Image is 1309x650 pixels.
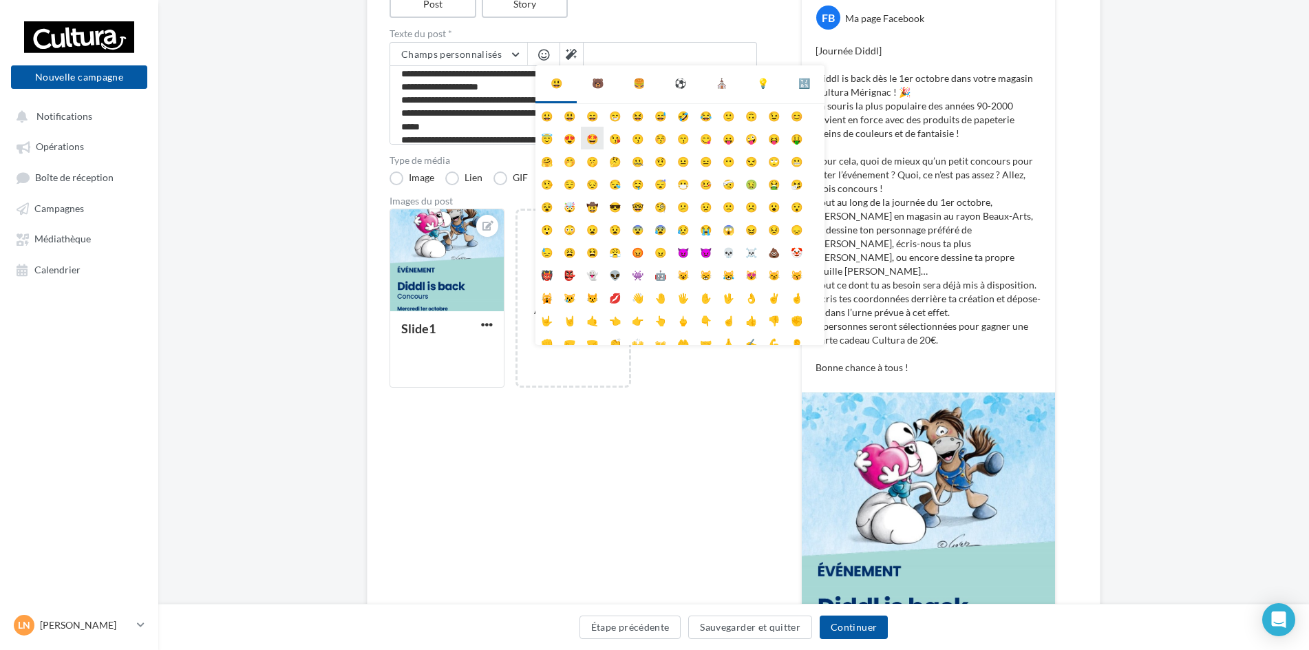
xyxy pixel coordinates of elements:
[649,331,672,354] li: 👐
[8,103,145,128] button: Notifications
[694,104,717,127] li: 😂
[604,218,626,240] li: 😧
[626,104,649,127] li: 😆
[626,331,649,354] li: 🙌
[36,141,84,153] span: Opérations
[8,257,150,282] a: Calendrier
[592,76,604,90] div: 🐻
[672,240,694,263] li: 😈
[401,321,436,336] div: Slide1
[626,286,649,308] li: 👋
[820,616,888,639] button: Continuer
[626,172,649,195] li: 🤤
[694,331,717,354] li: 🤝
[717,218,740,240] li: 😱
[649,286,672,308] li: 🤚
[672,127,694,149] li: 😙
[579,616,681,639] button: Étape précédente
[740,149,763,172] li: 😒
[717,149,740,172] li: 😶
[558,195,581,218] li: 🤯
[11,612,147,638] a: Ln [PERSON_NAME]
[785,240,808,263] li: 🤡
[558,263,581,286] li: 👺
[763,127,785,149] li: 😝
[717,240,740,263] li: 💀
[672,331,694,354] li: 🤲
[581,240,604,263] li: 😫
[740,331,763,354] li: ✍
[785,127,808,149] li: 🤑
[688,616,812,639] button: Sauvegarder et quitter
[390,196,757,206] div: Images du post
[672,263,694,286] li: 😺
[649,195,672,218] li: 🧐
[785,149,808,172] li: 😬
[694,149,717,172] li: 😑
[8,134,150,158] a: Opérations
[390,43,527,66] button: Champs personnalisés
[672,195,694,218] li: 😕
[672,172,694,195] li: 😷
[672,104,694,127] li: 🤣
[35,171,114,183] span: Boîte de réception
[558,172,581,195] li: 😌
[649,240,672,263] li: 😠
[694,195,717,218] li: 😟
[626,195,649,218] li: 🤓
[694,172,717,195] li: 🤒
[785,195,808,218] li: 😯
[535,331,558,354] li: 👊
[558,127,581,149] li: 😍
[535,240,558,263] li: 😓
[763,263,785,286] li: 😼
[604,331,626,354] li: 👏
[717,104,740,127] li: 🙂
[694,127,717,149] li: 😋
[740,195,763,218] li: ☹️
[535,104,558,127] li: 😀
[785,308,808,331] li: ✊
[40,618,131,632] p: [PERSON_NAME]
[763,172,785,195] li: 🤮
[581,331,604,354] li: 🤜
[763,149,785,172] li: 🙄
[626,263,649,286] li: 👾
[493,171,528,185] label: GIF
[558,331,581,354] li: 🤛
[604,195,626,218] li: 😎
[740,127,763,149] li: 🤪
[11,65,147,89] button: Nouvelle campagne
[649,127,672,149] li: 😚
[36,110,92,122] span: Notifications
[604,240,626,263] li: 😤
[740,104,763,127] li: 🙃
[717,263,740,286] li: 😹
[558,308,581,331] li: 🤘
[674,76,686,90] div: ⚽
[717,172,740,195] li: 🤕
[558,240,581,263] li: 😩
[8,226,150,251] a: Médiathèque
[740,172,763,195] li: 🤢
[694,308,717,331] li: 👇
[626,240,649,263] li: 😡
[558,286,581,308] li: 😿
[8,196,150,220] a: Campagnes
[694,286,717,308] li: ✋
[816,44,1041,375] p: [Journée Diddl] Diddl is back dès le 1er octobre dans votre magasin Cultura Mérignac ! 🎉 La souri...
[604,127,626,149] li: 😘
[845,12,924,25] div: Ma page Facebook
[390,156,757,165] label: Type de média
[535,286,558,308] li: 🙀
[763,308,785,331] li: 👎
[581,218,604,240] li: 😦
[798,76,810,90] div: 🔣
[694,218,717,240] li: 😭
[649,263,672,286] li: 🤖
[717,331,740,354] li: 🙏
[34,202,84,214] span: Campagnes
[649,308,672,331] li: 👆
[581,308,604,331] li: 🤙
[558,104,581,127] li: 😃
